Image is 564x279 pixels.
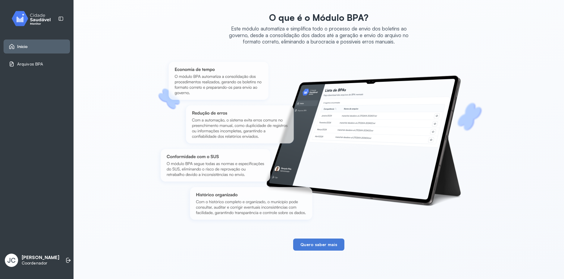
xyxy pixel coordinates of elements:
div: O que é o Módulo BPA? [269,12,368,23]
p: [PERSON_NAME] [22,255,59,261]
span: Arquivos BPA [17,62,43,67]
span: Início [17,44,28,49]
img: monitor.svg [6,10,61,27]
div: Este módulo automatiza e simplifica todo o processo de envio dos boletins ao governo, desde a con... [228,25,409,45]
button: Quero saber mais [293,239,344,251]
p: Coordenador [22,261,59,266]
img: Módulo BPA [155,58,482,225]
a: Início [9,43,65,50]
a: Arquivos BPA [9,61,65,67]
span: JC [7,256,16,264]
